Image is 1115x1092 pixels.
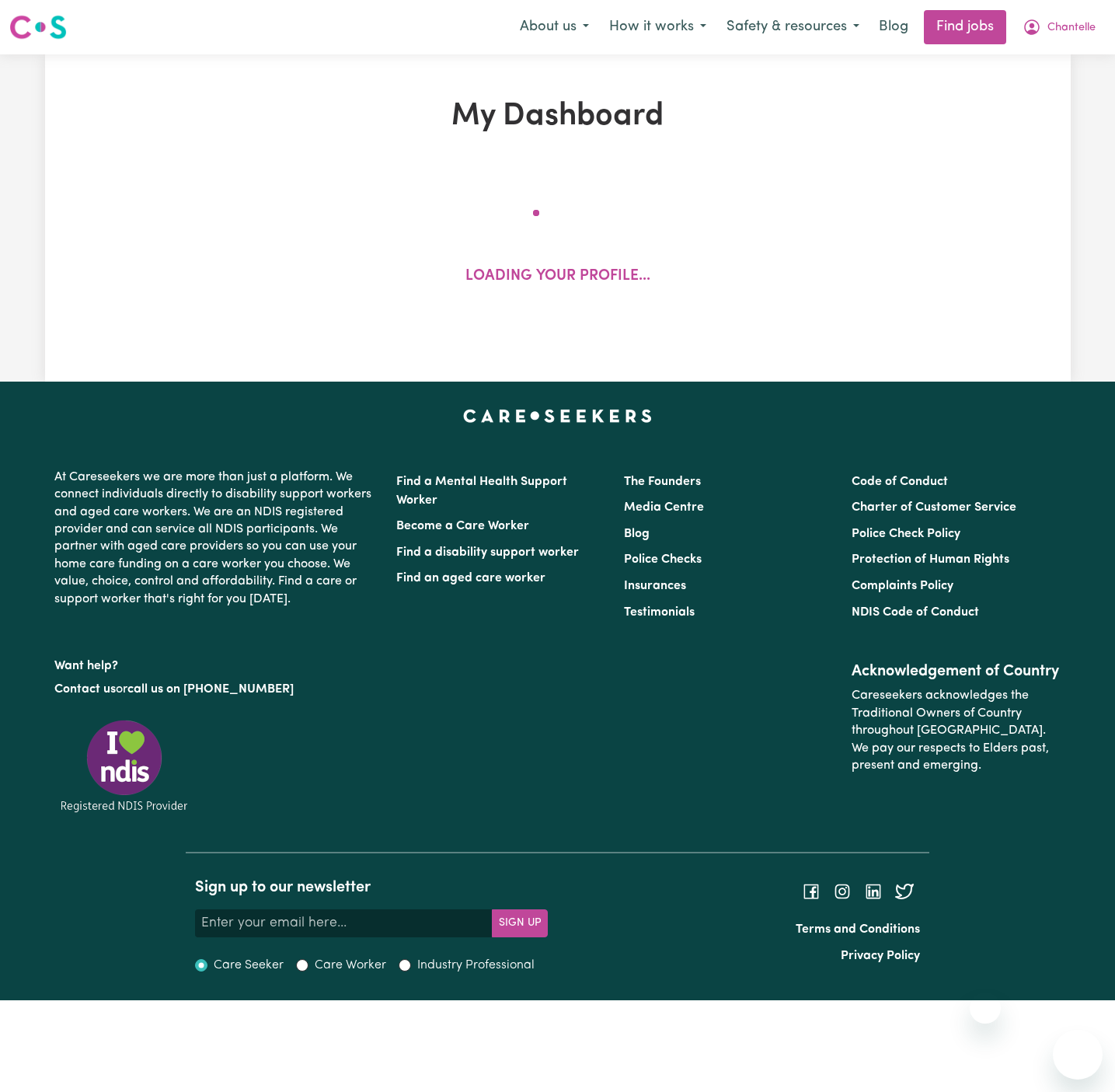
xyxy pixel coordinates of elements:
a: Charter of Customer Service [852,501,1016,514]
a: Blog [869,10,918,44]
a: Follow Careseekers on LinkedIn [864,885,883,898]
a: Media Centre [624,501,704,514]
a: Become a Care Worker [396,520,529,532]
img: Registered NDIS provider [54,717,194,815]
a: Follow Careseekers on Facebook [802,885,821,898]
p: or [54,675,378,704]
label: Industry Professional [417,956,535,975]
button: About us [510,11,599,44]
iframe: Close message [970,993,1001,1024]
h2: Sign up to our newsletter [195,878,548,897]
a: Follow Careseekers on Instagram [833,885,852,898]
a: Privacy Policy [841,950,920,962]
a: Police Checks [624,553,702,566]
a: NDIS Code of Conduct [852,606,979,619]
img: Careseekers logo [9,13,67,41]
h2: Acknowledgement of Country [852,662,1061,681]
h1: My Dashboard [225,98,890,135]
a: Find a Mental Health Support Worker [396,476,567,507]
iframe: Button to launch messaging window [1053,1030,1103,1080]
a: Find an aged care worker [396,572,545,584]
button: My Account [1012,11,1106,44]
a: Code of Conduct [852,476,948,488]
p: At Careseekers we are more than just a platform. We connect individuals directly to disability su... [54,462,378,614]
a: Find a disability support worker [396,546,579,559]
input: Enter your email here... [195,909,493,937]
p: Want help? [54,651,378,675]
a: Testimonials [624,606,695,619]
a: Careseekers logo [9,9,67,45]
p: Loading your profile... [465,266,650,288]
button: Safety & resources [716,11,869,44]
button: How it works [599,11,716,44]
a: The Founders [624,476,701,488]
p: Careseekers acknowledges the Traditional Owners of Country throughout [GEOGRAPHIC_DATA]. We pay o... [852,681,1061,780]
a: Find jobs [924,10,1006,44]
a: Insurances [624,580,686,592]
label: Care Seeker [214,956,284,975]
a: Complaints Policy [852,580,953,592]
a: Protection of Human Rights [852,553,1009,566]
a: Careseekers home page [463,410,652,422]
span: Chantelle [1047,19,1096,37]
a: Follow Careseekers on Twitter [895,885,914,898]
button: Subscribe [492,909,548,937]
a: Police Check Policy [852,528,960,540]
a: Terms and Conditions [796,923,920,936]
a: Blog [624,528,650,540]
label: Care Worker [315,956,386,975]
a: call us on [PHONE_NUMBER] [127,683,294,696]
a: Contact us [54,683,116,696]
